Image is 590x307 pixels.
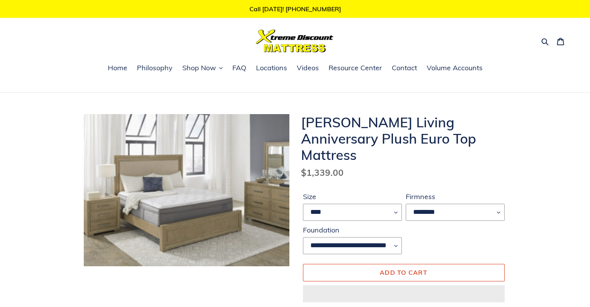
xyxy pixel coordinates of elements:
img: scott living anniversary euro top lifestyle [84,114,289,266]
span: Shop Now [182,63,216,73]
a: Locations [252,62,291,74]
button: Add to cart [303,264,505,281]
a: Contact [388,62,421,74]
label: Size [303,191,402,202]
a: Volume Accounts [423,62,486,74]
a: Videos [293,62,323,74]
span: FAQ [232,63,246,73]
a: Resource Center [325,62,386,74]
span: Add to cart [380,269,427,276]
span: $1,339.00 [301,167,344,178]
span: Home [108,63,127,73]
img: Xtreme Discount Mattress [256,29,334,52]
span: Locations [256,63,287,73]
button: Shop Now [178,62,227,74]
label: Foundation [303,225,402,235]
a: Philosophy [133,62,176,74]
a: FAQ [228,62,250,74]
span: Videos [297,63,319,73]
span: Resource Center [329,63,382,73]
span: Volume Accounts [427,63,483,73]
label: Firmness [406,191,505,202]
span: Philosophy [137,63,173,73]
h1: [PERSON_NAME] Living Anniversary Plush Euro Top Mattress [301,114,507,163]
span: Contact [392,63,417,73]
a: Home [104,62,131,74]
